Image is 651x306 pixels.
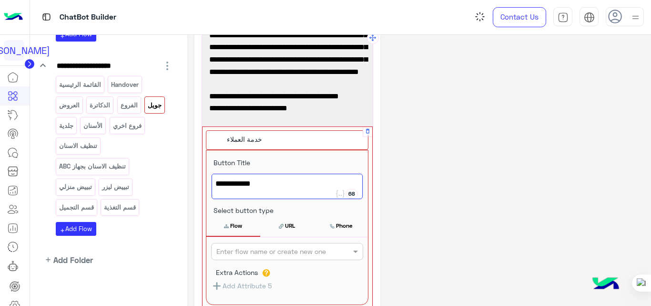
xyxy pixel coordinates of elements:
[60,228,65,233] i: add
[314,216,368,236] button: Phone
[120,100,138,111] p: الفروع
[4,7,23,27] img: Logo
[37,60,49,71] i: keyboard_arrow_down
[58,202,94,213] p: قسم التجميل
[260,216,314,236] button: URL
[102,181,130,192] p: تبييض ليزر
[346,189,358,199] div: 68
[215,178,359,190] span: خدمة العملاء
[53,254,93,266] span: Add Folder
[89,100,111,111] p: الدكاترة
[111,79,140,90] p: Handover
[41,11,52,23] img: tab
[60,11,116,24] p: ChatBot Builder
[58,181,92,192] p: تبييض منزلي
[112,120,142,131] p: فروع اخري
[206,216,260,236] button: Flow
[56,27,96,41] button: addAdd Flow
[335,189,346,199] button: Add user attribute
[58,161,126,172] p: تنظيف الاسنان بجهاز ABC
[553,7,572,27] a: tab
[209,111,366,124] span: [URL][DOMAIN_NAME]
[83,120,103,131] p: الأسنان
[58,140,98,151] p: تنظيف الاسنان
[147,100,163,111] p: جويل
[44,256,52,264] i: add
[227,135,262,144] span: خدمة العملاء
[103,202,137,213] p: قسم التغذية
[60,33,65,39] i: add
[206,206,274,214] span: Select button type
[474,11,486,22] img: spinner
[209,99,366,111] span: لي مزيد من التفاصيل تقدر تزور موقعنا ادناه 👇
[630,11,641,23] img: profile
[58,79,102,90] p: القائمة الرئيسية
[216,269,258,276] label: Extra Actions
[56,222,96,236] button: addAdd Flow
[37,254,93,266] button: addAdd Folder
[584,12,595,23] img: tab
[58,100,80,111] p: العروض
[589,268,622,301] img: hulul-logo.png
[4,40,24,61] div: [PERSON_NAME]
[211,280,272,292] button: Add Attribute 5
[493,7,546,27] a: Contact Us
[206,158,250,167] span: Button Title
[363,127,372,137] div: Delete Message Button
[367,32,379,44] button: Drag
[558,12,569,23] img: tab
[58,120,74,131] p: جلدية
